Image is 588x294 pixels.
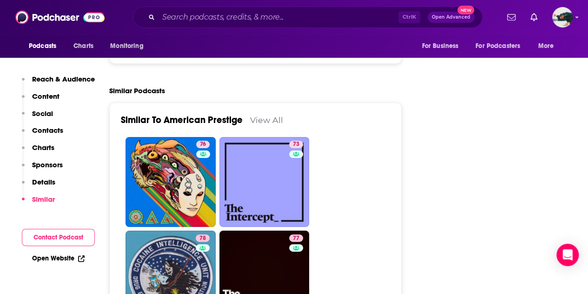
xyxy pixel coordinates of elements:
[293,140,299,149] span: 73
[22,75,95,92] button: Reach & Audience
[527,9,541,25] a: Show notifications dropdown
[22,37,68,55] button: open menu
[22,126,63,143] button: Contacts
[22,160,63,178] button: Sponsors
[556,244,579,266] div: Open Intercom Messenger
[196,234,210,242] a: 78
[67,37,99,55] a: Charts
[22,109,53,126] button: Social
[22,178,55,195] button: Details
[32,126,63,135] p: Contacts
[32,178,55,186] p: Details
[22,195,55,212] button: Similar
[289,141,303,148] a: 73
[22,143,54,160] button: Charts
[200,140,206,149] span: 76
[15,8,105,26] img: Podchaser - Follow, Share and Rate Podcasts
[32,92,59,101] p: Content
[109,86,165,95] h2: Similar Podcasts
[121,114,243,126] a: Similar To American Prestige
[469,37,534,55] button: open menu
[428,12,475,23] button: Open AdvancedNew
[110,40,143,53] span: Monitoring
[538,40,554,53] span: More
[476,40,520,53] span: For Podcasters
[22,92,59,109] button: Content
[133,7,482,28] div: Search podcasts, credits, & more...
[32,109,53,118] p: Social
[457,6,474,14] span: New
[219,137,310,227] a: 73
[532,37,566,55] button: open menu
[199,234,206,243] span: 78
[552,7,573,27] span: Logged in as fsg.publicity
[250,115,283,125] a: View All
[104,37,155,55] button: open menu
[196,141,210,148] a: 76
[415,37,470,55] button: open menu
[159,10,398,25] input: Search podcasts, credits, & more...
[398,11,420,23] span: Ctrl K
[32,195,55,204] p: Similar
[432,15,470,20] span: Open Advanced
[552,7,573,27] img: User Profile
[32,254,85,262] a: Open Website
[32,75,95,83] p: Reach & Audience
[22,229,95,246] button: Contact Podcast
[29,40,56,53] span: Podcasts
[422,40,458,53] span: For Business
[126,137,216,227] a: 76
[503,9,519,25] a: Show notifications dropdown
[289,234,303,242] a: 77
[293,234,299,243] span: 77
[32,160,63,169] p: Sponsors
[552,7,573,27] button: Show profile menu
[73,40,93,53] span: Charts
[32,143,54,152] p: Charts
